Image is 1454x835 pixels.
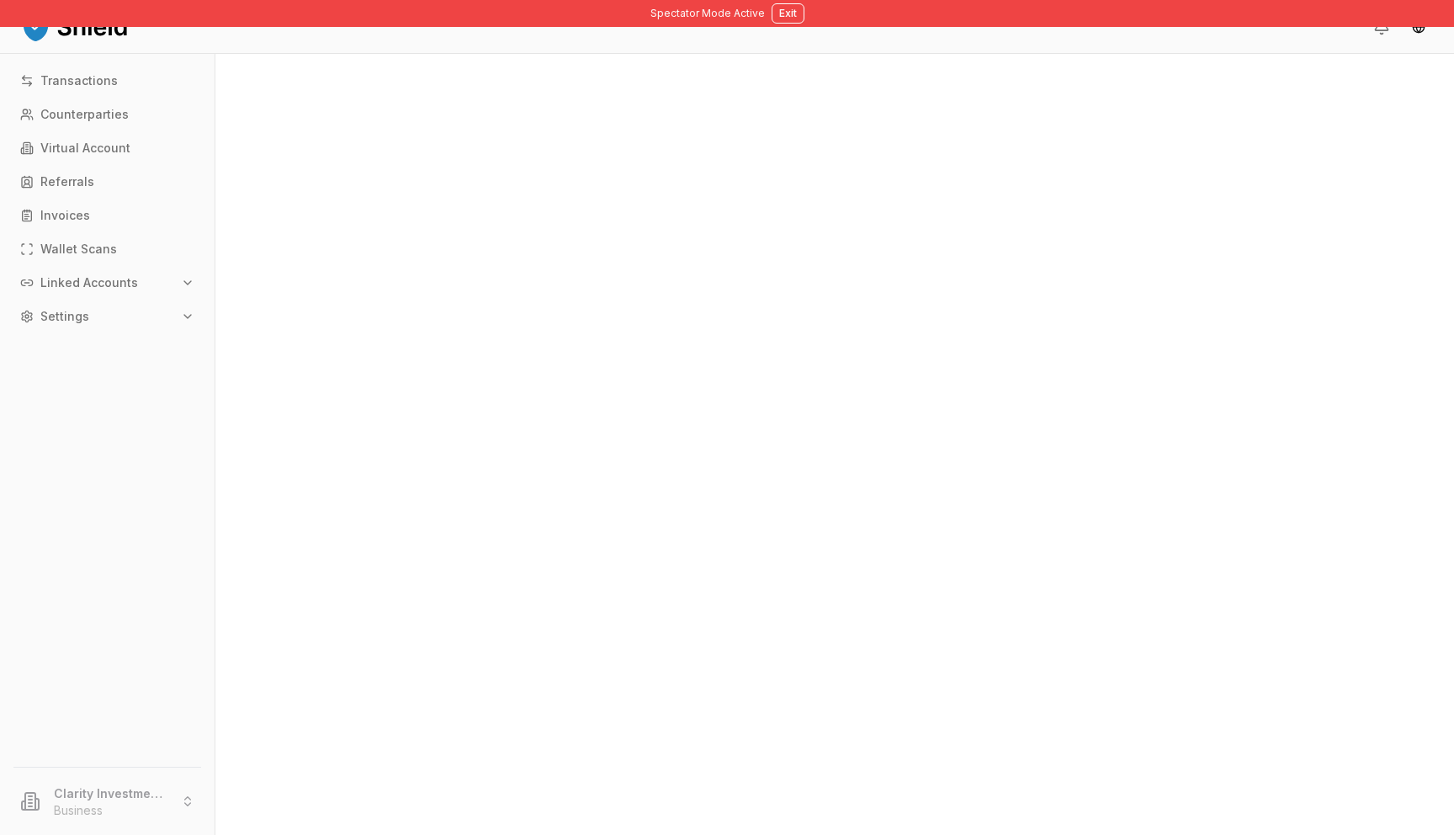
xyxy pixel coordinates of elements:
a: Invoices [13,202,201,229]
button: Settings [13,303,201,330]
p: Referrals [40,176,94,188]
p: Linked Accounts [40,277,138,289]
a: Referrals [13,168,201,195]
p: Invoices [40,210,90,221]
p: Counterparties [40,109,129,120]
a: Virtual Account [13,135,201,162]
button: Exit [772,3,804,24]
span: Spectator Mode Active [650,7,765,20]
a: Wallet Scans [13,236,201,263]
p: Wallet Scans [40,243,117,255]
p: Transactions [40,75,118,87]
p: Settings [40,311,89,322]
button: Linked Accounts [13,269,201,296]
a: Transactions [13,67,201,94]
a: Counterparties [13,101,201,128]
p: Virtual Account [40,142,130,154]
